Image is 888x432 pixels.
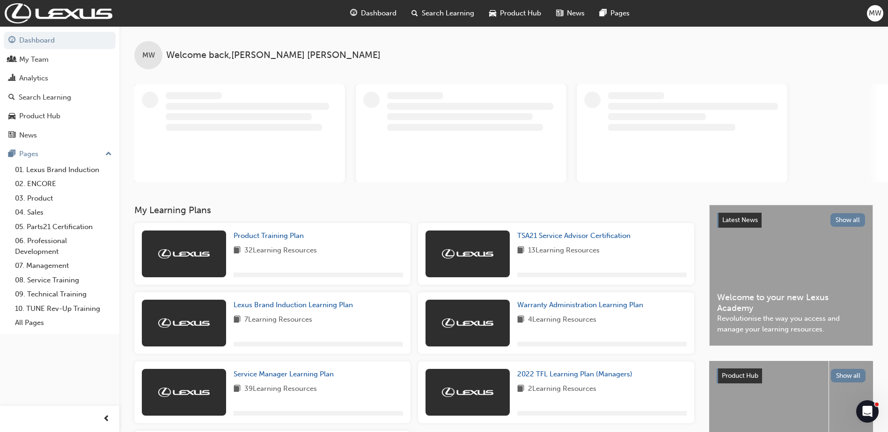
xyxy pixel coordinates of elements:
span: Service Manager Learning Plan [234,370,334,378]
span: search-icon [411,7,418,19]
a: 2022 TFL Learning Plan (Managers) [517,369,636,380]
span: Welcome to your new Lexus Academy [717,292,865,313]
span: car-icon [8,112,15,121]
a: car-iconProduct Hub [482,4,549,23]
span: 2022 TFL Learning Plan (Managers) [517,370,632,378]
div: News [19,130,37,141]
a: TSA21 Service Advisor Certification [517,230,634,241]
span: news-icon [556,7,563,19]
a: Search Learning [4,89,116,106]
span: Warranty Administration Learning Plan [517,301,643,309]
span: book-icon [517,383,524,395]
a: All Pages [11,316,116,330]
span: News [567,8,585,19]
a: 05. Parts21 Certification [11,220,116,234]
iframe: Intercom live chat [856,400,879,423]
span: 13 Learning Resources [528,245,600,257]
span: news-icon [8,131,15,140]
img: Trak [158,249,210,259]
span: book-icon [234,245,241,257]
div: Search Learning [19,92,71,103]
div: Product Hub [19,111,60,122]
a: Analytics [4,70,116,87]
a: Product Training Plan [234,230,308,241]
span: MW [869,8,881,19]
a: pages-iconPages [592,4,637,23]
img: Trak [5,3,112,23]
a: Dashboard [4,32,116,49]
a: 10. TUNE Rev-Up Training [11,302,116,316]
span: pages-icon [8,150,15,158]
a: 06. Professional Development [11,234,116,259]
span: Search Learning [422,8,474,19]
span: TSA21 Service Advisor Certification [517,231,631,240]
a: Lexus Brand Induction Learning Plan [234,300,357,310]
img: Trak [442,318,493,328]
span: MW [142,50,155,61]
a: 09. Technical Training [11,287,116,302]
button: Show all [830,213,866,227]
span: search-icon [8,94,15,102]
button: Pages [4,145,116,163]
h3: My Learning Plans [134,205,694,216]
img: Trak [158,388,210,397]
img: Trak [158,318,210,328]
span: Pages [610,8,630,19]
a: Product HubShow all [717,368,866,383]
div: My Team [19,54,49,65]
span: Product Training Plan [234,231,304,240]
span: Product Hub [500,8,541,19]
span: people-icon [8,56,15,64]
button: Show all [831,369,866,382]
a: 07. Management [11,259,116,273]
a: 08. Service Training [11,273,116,288]
span: book-icon [517,314,524,326]
a: News [4,127,116,144]
span: guage-icon [8,36,15,45]
span: book-icon [517,245,524,257]
span: book-icon [234,314,241,326]
span: prev-icon [103,413,110,425]
a: 01. Lexus Brand Induction [11,163,116,177]
span: book-icon [234,383,241,395]
span: Product Hub [722,372,758,380]
a: news-iconNews [549,4,592,23]
span: 7 Learning Resources [244,314,312,326]
a: Service Manager Learning Plan [234,369,338,380]
span: Latest News [722,216,758,224]
span: guage-icon [350,7,357,19]
span: 39 Learning Resources [244,383,317,395]
span: chart-icon [8,74,15,83]
img: Trak [442,249,493,259]
span: Dashboard [361,8,396,19]
span: pages-icon [600,7,607,19]
a: Warranty Administration Learning Plan [517,300,647,310]
a: 03. Product [11,191,116,206]
a: guage-iconDashboard [343,4,404,23]
span: Lexus Brand Induction Learning Plan [234,301,353,309]
button: DashboardMy TeamAnalyticsSearch LearningProduct HubNews [4,30,116,145]
span: 32 Learning Resources [244,245,317,257]
span: 4 Learning Resources [528,314,596,326]
a: My Team [4,51,116,68]
span: up-icon [105,148,112,160]
a: search-iconSearch Learning [404,4,482,23]
a: 02. ENCORE [11,177,116,191]
a: Latest NewsShow all [717,213,865,228]
span: Welcome back , [PERSON_NAME] [PERSON_NAME] [166,50,381,61]
a: Latest NewsShow allWelcome to your new Lexus AcademyRevolutionise the way you access and manage y... [709,205,873,346]
button: MW [867,5,883,22]
a: Product Hub [4,108,116,125]
div: Analytics [19,73,48,84]
span: Revolutionise the way you access and manage your learning resources. [717,313,865,334]
img: Trak [442,388,493,397]
span: car-icon [489,7,496,19]
span: 2 Learning Resources [528,383,596,395]
div: Pages [19,149,38,159]
a: 04. Sales [11,205,116,220]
